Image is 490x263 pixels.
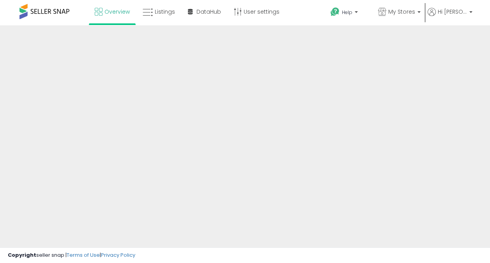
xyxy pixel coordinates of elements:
a: Terms of Use [67,251,100,259]
span: Help [342,9,352,16]
span: Listings [155,8,175,16]
a: Hi [PERSON_NAME] [428,8,472,25]
i: Get Help [330,7,340,17]
span: Hi [PERSON_NAME] [438,8,467,16]
strong: Copyright [8,251,36,259]
span: DataHub [196,8,221,16]
span: My Stores [388,8,415,16]
a: Help [324,1,371,25]
a: Privacy Policy [101,251,135,259]
span: Overview [104,8,130,16]
div: seller snap | | [8,252,135,259]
